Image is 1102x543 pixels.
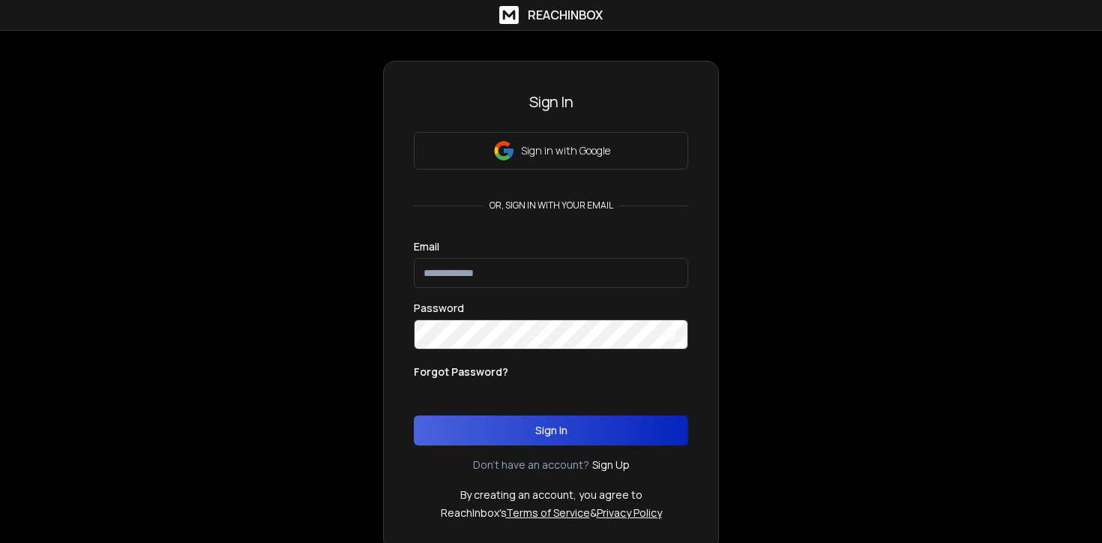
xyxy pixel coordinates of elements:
p: ReachInbox's & [441,505,662,520]
label: Email [414,241,439,252]
h1: ReachInbox [528,6,603,24]
h3: Sign In [414,91,688,112]
p: Sign in with Google [521,143,610,158]
a: Sign Up [592,457,630,472]
a: Privacy Policy [597,505,662,520]
p: Don't have an account? [473,457,589,472]
label: Password [414,303,464,313]
a: Terms of Service [506,505,590,520]
button: Sign In [414,415,688,445]
button: Sign in with Google [414,132,688,169]
a: ReachInbox [499,6,603,24]
p: By creating an account, you agree to [460,487,642,502]
p: or, sign in with your email [484,199,619,211]
p: Forgot Password? [414,364,508,379]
